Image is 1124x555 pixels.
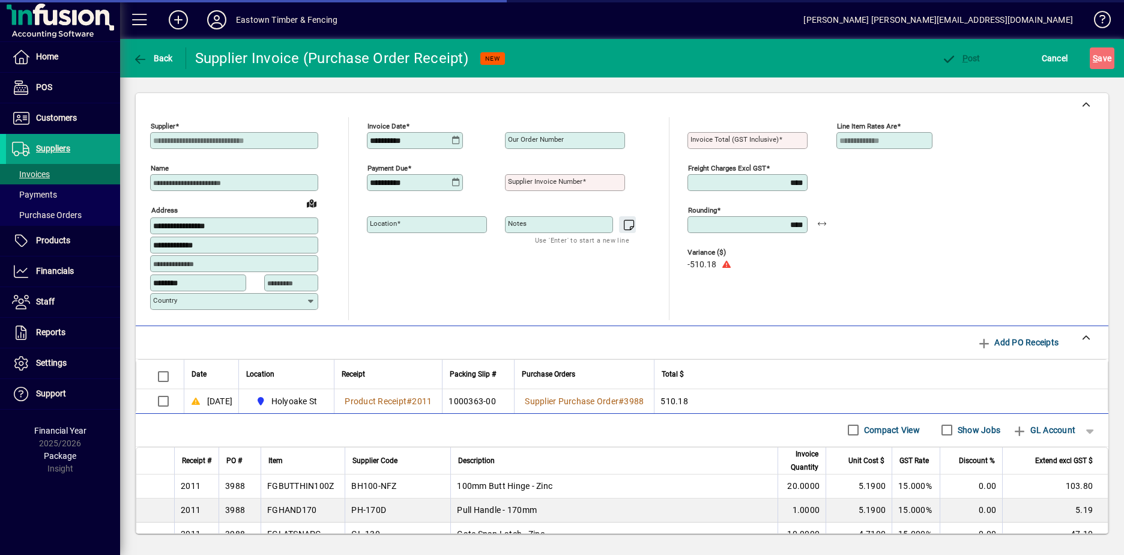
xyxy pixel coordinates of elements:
div: FGBUTTHIN100Z [267,480,334,492]
td: 4.7100 [826,523,892,547]
mat-label: Name [151,164,169,172]
label: Compact View [862,424,920,436]
td: 5.1900 [826,499,892,523]
span: Financials [36,266,74,276]
button: Back [130,47,176,69]
div: Packing Slip # [450,368,507,381]
mat-label: Supplier invoice number [508,177,582,186]
td: GL-130 [345,523,450,547]
a: POS [6,73,120,103]
span: # [406,396,412,406]
span: P [962,53,968,63]
span: Home [36,52,58,61]
span: Receipt [342,368,365,381]
mat-hint: Use 'Enter' to start a new line [535,233,629,247]
a: Support [6,379,120,409]
span: -510.18 [687,260,716,270]
span: Products [36,235,70,245]
span: Package [44,451,76,461]
td: 0.00 [940,475,1002,499]
span: 2011 [412,396,432,406]
td: 3988 [219,475,261,499]
span: Back [133,53,173,63]
a: Purchase Orders [6,205,120,225]
span: Receipt # [182,454,211,467]
td: BH100-NFZ [345,475,450,499]
td: 10.0000 [778,523,826,547]
span: Reports [36,327,65,337]
span: Holyoake St [251,394,322,408]
button: Profile [198,9,236,31]
div: FGHAND170 [267,504,316,516]
td: 103.80 [1002,475,1108,499]
span: ave [1093,49,1111,68]
a: Supplier Purchase Order#3988 [521,395,648,408]
label: Show Jobs [955,424,1000,436]
a: Home [6,42,120,72]
td: 5.1900 [826,475,892,499]
span: Purchase Orders [522,368,575,381]
span: Location [246,368,274,381]
a: Reports [6,318,120,348]
div: [PERSON_NAME] [PERSON_NAME][EMAIL_ADDRESS][DOMAIN_NAME] [803,10,1073,29]
div: Receipt [342,368,435,381]
mat-label: Notes [508,219,527,228]
span: Supplier Purchase Order [525,396,618,406]
span: Holyoake St [271,395,318,407]
span: Packing Slip # [450,368,496,381]
a: View on map [302,193,321,213]
td: 3988 [219,499,261,523]
span: Extend excl GST $ [1035,454,1093,467]
div: Supplier Invoice (Purchase Order Receipt) [195,49,468,68]
td: PH-170D [345,499,450,523]
td: 47.10 [1002,523,1108,547]
td: 0.00 [940,499,1002,523]
span: S [1093,53,1098,63]
td: 100mm Butt Hinge - Zinc [450,475,778,499]
div: Total $ [662,368,1093,381]
mat-label: Supplier [151,122,175,130]
td: 5.19 [1002,499,1108,523]
a: Knowledge Base [1085,2,1109,41]
td: 510.18 [654,389,1108,413]
span: # [618,396,624,406]
a: Staff [6,287,120,317]
mat-label: Line item rates are [837,122,897,130]
span: Unit Cost $ [848,454,884,467]
mat-label: Freight charges excl GST [688,164,766,172]
span: NEW [485,55,500,62]
a: Financials [6,256,120,287]
td: 15.000% [892,523,940,547]
span: 3988 [624,396,644,406]
span: POS [36,82,52,92]
span: ost [941,53,980,63]
span: Total $ [662,368,684,381]
span: GST Rate [899,454,929,467]
span: [DATE] [207,395,233,407]
span: GL Account [1012,420,1075,440]
span: Suppliers [36,144,70,153]
a: Payments [6,184,120,205]
td: 20.0000 [778,475,826,499]
td: 2011 [174,523,219,547]
td: 1.0000 [778,499,826,523]
td: Pull Handle - 170mm [450,499,778,523]
button: Save [1090,47,1114,69]
span: Customers [36,113,77,123]
mat-label: Country [153,296,177,305]
span: Financial Year [34,426,86,435]
span: Payments [12,190,57,199]
span: Invoices [12,169,50,179]
span: Product Receipt [345,396,406,406]
mat-label: Location [370,219,397,228]
div: Date [192,368,231,381]
span: Date [192,368,207,381]
span: Staff [36,297,55,306]
span: Discount % [959,454,995,467]
td: 2011 [174,499,219,523]
span: Cancel [1042,49,1068,68]
td: 1000363-00 [442,389,514,413]
button: Add PO Receipts [972,332,1063,353]
td: Gate Snap Latch - Zinc [450,523,778,547]
a: Products [6,226,120,256]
